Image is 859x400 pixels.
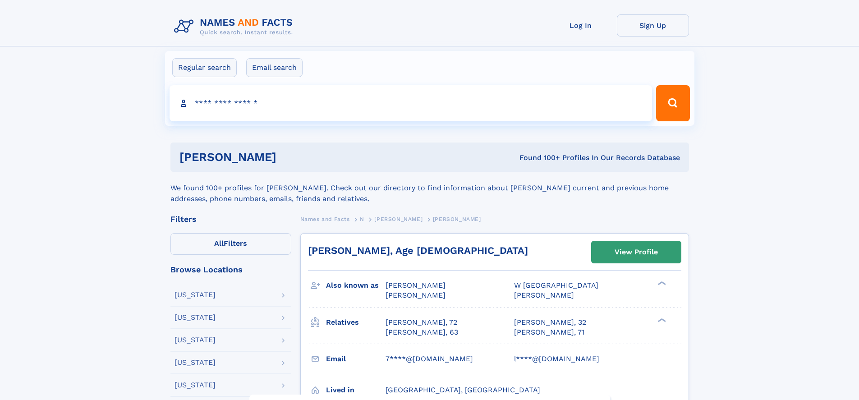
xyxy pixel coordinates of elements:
[514,281,598,290] span: W [GEOGRAPHIC_DATA]
[374,216,423,222] span: [PERSON_NAME]
[514,317,586,327] a: [PERSON_NAME], 32
[545,14,617,37] a: Log In
[172,58,237,77] label: Regular search
[360,213,364,225] a: N
[617,14,689,37] a: Sign Up
[175,382,216,389] div: [US_STATE]
[386,281,446,290] span: [PERSON_NAME]
[300,213,350,225] a: Names and Facts
[592,241,681,263] a: View Profile
[360,216,364,222] span: N
[175,314,216,321] div: [US_STATE]
[179,152,398,163] h1: [PERSON_NAME]
[398,153,680,163] div: Found 100+ Profiles In Our Records Database
[514,291,574,299] span: [PERSON_NAME]
[656,317,666,323] div: ❯
[386,317,457,327] a: [PERSON_NAME], 72
[246,58,303,77] label: Email search
[656,85,689,121] button: Search Button
[433,216,481,222] span: [PERSON_NAME]
[175,336,216,344] div: [US_STATE]
[170,14,300,39] img: Logo Names and Facts
[326,351,386,367] h3: Email
[308,245,528,256] a: [PERSON_NAME], Age [DEMOGRAPHIC_DATA]
[175,291,216,299] div: [US_STATE]
[326,315,386,330] h3: Relatives
[170,215,291,223] div: Filters
[170,233,291,255] label: Filters
[386,291,446,299] span: [PERSON_NAME]
[170,266,291,274] div: Browse Locations
[170,85,652,121] input: search input
[386,327,458,337] a: [PERSON_NAME], 63
[386,386,540,394] span: [GEOGRAPHIC_DATA], [GEOGRAPHIC_DATA]
[514,327,584,337] a: [PERSON_NAME], 71
[175,359,216,366] div: [US_STATE]
[374,213,423,225] a: [PERSON_NAME]
[656,280,666,286] div: ❯
[326,278,386,293] h3: Also known as
[170,172,689,204] div: We found 100+ profiles for [PERSON_NAME]. Check out our directory to find information about [PERS...
[326,382,386,398] h3: Lived in
[615,242,658,262] div: View Profile
[214,239,224,248] span: All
